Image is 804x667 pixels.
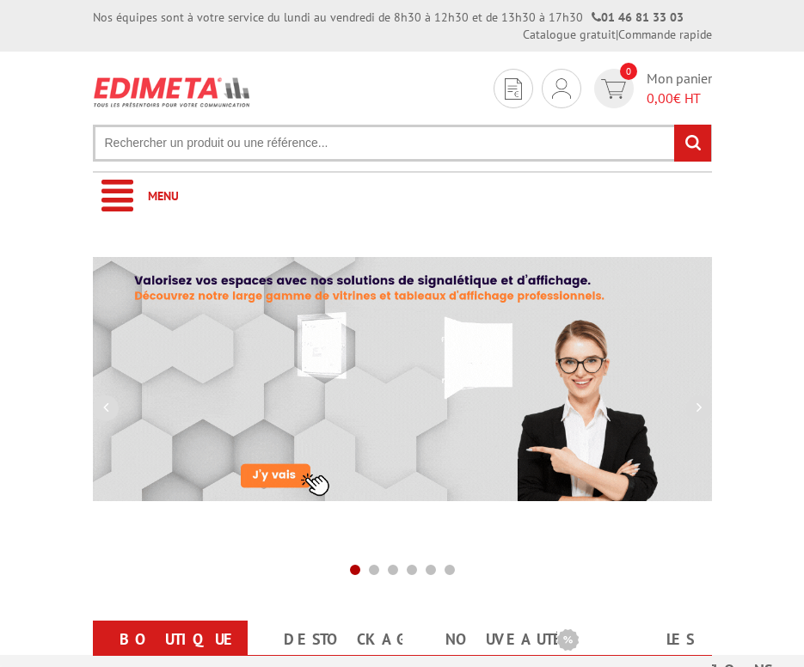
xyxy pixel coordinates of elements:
a: Menu [93,173,712,220]
span: Menu [148,188,179,204]
div: Nos équipes sont à votre service du lundi au vendredi de 8h30 à 12h30 et de 13h30 à 17h30 [93,9,684,26]
span: Mon panier [647,69,712,108]
span: 0,00 [647,89,673,107]
input: rechercher [674,125,711,162]
span: € HT [647,89,712,108]
span: 0 [620,63,637,80]
div: | [523,26,712,43]
img: devis rapide [601,79,626,99]
a: Commande rapide [618,27,712,42]
a: devis rapide 0 Mon panier 0,00€ HT [590,69,712,108]
img: Présentoir, panneau, stand - Edimeta - PLV, affichage, mobilier bureau, entreprise [93,69,252,115]
a: Destockage [248,624,459,655]
input: Rechercher un produit ou une référence... [93,125,712,162]
a: Catalogue gratuit [523,27,616,42]
strong: 01 46 81 33 03 [592,9,684,25]
img: devis rapide [505,78,522,100]
a: nouveautés [402,624,614,655]
b: Les promotions [557,624,772,658]
img: devis rapide [552,78,571,99]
